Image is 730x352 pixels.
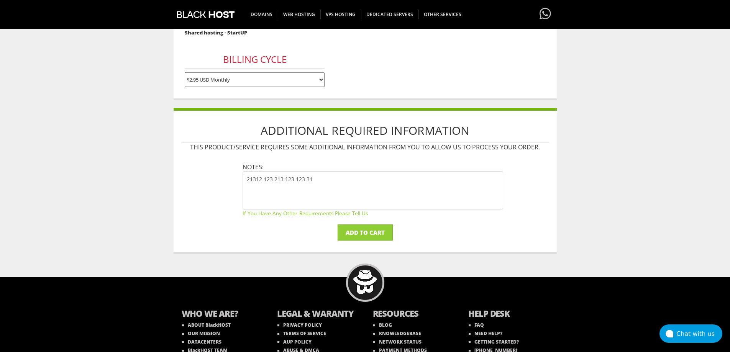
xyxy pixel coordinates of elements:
[243,171,503,210] textarea: 21312 123 213 123 123 31
[277,339,312,345] a: AUP POLICY
[373,322,392,328] a: BLOG
[277,330,326,337] a: TERMS OF SERVICE
[185,29,247,36] strong: Shared hosting - StartUP
[373,330,421,337] a: KNOWLEDGEBASE
[185,51,325,69] h3: Billing Cycle
[338,224,393,241] input: Add to Cart
[320,10,361,19] span: VPS HOSTING
[277,308,358,321] b: LEGAL & WARANTY
[468,308,549,321] b: HELP DESK
[181,118,549,143] h1: Additional Required Information
[373,308,453,321] b: RESOURCES
[676,330,722,337] div: Chat with us
[277,322,322,328] a: PRIVACY POLICY
[469,339,519,345] a: GETTING STARTED?
[182,339,221,345] a: DATACENTERS
[182,308,262,321] b: WHO WE ARE?
[182,330,220,337] a: OUR MISSION
[373,339,422,345] a: NETWORK STATUS
[278,10,321,19] span: WEB HOSTING
[181,143,549,151] p: This product/service requires some additional information from you to allow us to process your or...
[243,210,503,217] small: If you have any other requirements please tell us
[361,10,419,19] span: DEDICATED SERVERS
[245,10,278,19] span: DOMAINS
[353,270,377,294] img: BlackHOST mascont, Blacky.
[469,330,502,337] a: NEED HELP?
[659,324,722,343] button: Chat with us
[243,163,503,217] li: Notes:
[469,322,484,328] a: FAQ
[418,10,467,19] span: OTHER SERVICES
[182,322,231,328] a: ABOUT BlackHOST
